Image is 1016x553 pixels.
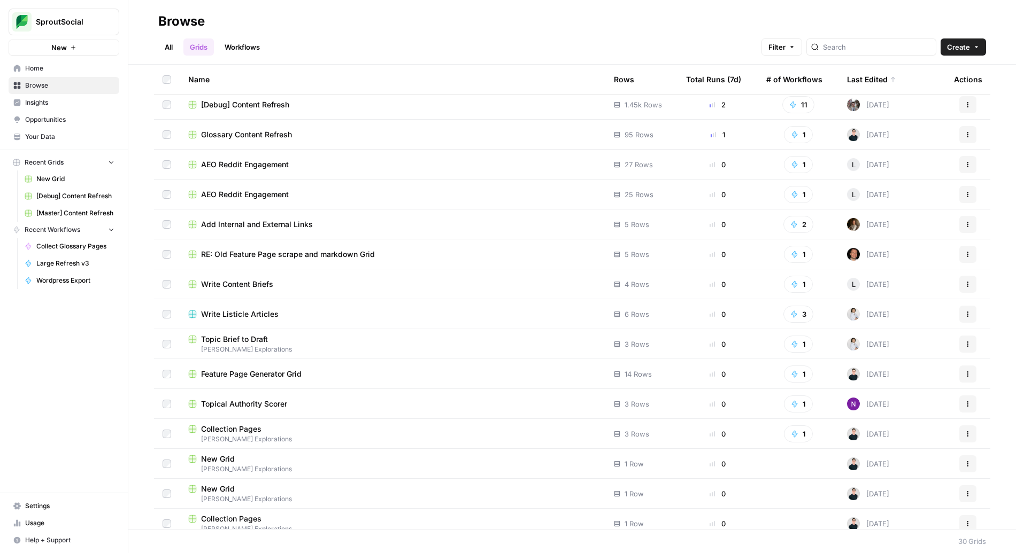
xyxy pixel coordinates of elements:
[36,191,114,201] span: [Debug] Content Refresh
[686,429,749,439] div: 0
[25,132,114,142] span: Your Data
[25,81,114,90] span: Browse
[625,369,652,379] span: 14 Rows
[158,38,179,56] a: All
[36,17,101,27] span: SproutSocial
[847,98,860,111] img: a2mlt6f1nb2jhzcjxsuraj5rj4vi
[847,457,889,470] div: [DATE]
[9,515,119,532] a: Usage
[188,434,597,444] span: [PERSON_NAME] Explorations
[847,128,889,141] div: [DATE]
[847,487,889,500] div: [DATE]
[9,60,119,77] a: Home
[847,278,889,291] div: [DATE]
[686,309,749,320] div: 0
[20,188,119,205] a: [Debug] Content Refresh
[625,518,644,529] span: 1 Row
[941,38,986,56] button: Create
[188,129,597,140] a: Glossary Content Refresh
[201,454,235,464] span: New Grid
[20,272,119,289] a: Wordpress Export
[201,309,279,320] span: Write Listicle Articles
[9,154,119,170] button: Recent Grids
[625,159,653,170] span: 27 Rows
[784,246,813,263] button: 1
[847,98,889,111] div: [DATE]
[20,205,119,222] a: [Master] Content Refresh
[847,308,860,321] img: jknv0oczz1bkybh4cpsjhogg89cj
[188,513,597,534] a: Collection Pages[PERSON_NAME] Explorations
[625,129,653,140] span: 95 Rows
[847,427,889,440] div: [DATE]
[625,339,649,349] span: 3 Rows
[20,238,119,255] a: Collect Glossary Pages
[823,42,932,52] input: Search
[852,279,856,290] span: L
[847,517,889,530] div: [DATE]
[158,13,205,30] div: Browse
[686,369,749,379] div: 0
[201,189,289,200] span: AEO Reddit Engagement
[25,98,114,107] span: Insights
[201,369,302,379] span: Feature Page Generator Grid
[25,225,80,235] span: Recent Workflows
[36,242,114,251] span: Collect Glossary Pages
[25,535,114,545] span: Help + Support
[847,517,860,530] img: n9xndi5lwoeq5etgtp70d9fpgdjr
[9,128,119,145] a: Your Data
[188,334,597,354] a: Topic Brief to Draft[PERSON_NAME] Explorations
[9,497,119,515] a: Settings
[847,65,896,94] div: Last Edited
[847,218,860,231] img: nidj78gyc87sxn50zbxy3eyugx9v
[201,159,289,170] span: AEO Reddit Engagement
[614,65,634,94] div: Rows
[686,99,749,110] div: 2
[847,457,860,470] img: n9xndi5lwoeq5etgtp70d9fpgdjr
[768,42,786,52] span: Filter
[686,458,749,469] div: 0
[9,9,119,35] button: Workspace: SproutSocial
[625,488,644,499] span: 1 Row
[784,365,813,383] button: 1
[847,188,889,201] div: [DATE]
[784,276,813,293] button: 1
[9,111,119,128] a: Opportunities
[36,208,114,218] span: [Master] Content Refresh
[784,425,813,442] button: 1
[761,38,802,56] button: Filter
[847,368,860,380] img: n9xndi5lwoeq5etgtp70d9fpgdjr
[51,42,67,53] span: New
[25,64,114,73] span: Home
[20,170,119,188] a: New Grid
[847,218,889,231] div: [DATE]
[188,454,597,474] a: New Grid[PERSON_NAME] Explorations
[188,249,597,260] a: RE: Old Feature Page scrape and markdown Grid
[188,189,597,200] a: AEO Reddit Engagement
[847,368,889,380] div: [DATE]
[188,464,597,474] span: [PERSON_NAME] Explorations
[188,65,597,94] div: Name
[783,216,813,233] button: 2
[686,129,749,140] div: 1
[847,248,889,261] div: [DATE]
[686,219,749,230] div: 0
[188,279,597,290] a: Write Content Briefs
[784,186,813,203] button: 1
[9,77,119,94] a: Browse
[9,222,119,238] button: Recent Workflows
[25,115,114,124] span: Opportunities
[25,501,114,511] span: Settings
[188,494,597,504] span: [PERSON_NAME] Explorations
[201,129,292,140] span: Glossary Content Refresh
[188,524,597,534] span: [PERSON_NAME] Explorations
[947,42,970,52] span: Create
[686,279,749,290] div: 0
[201,219,313,230] span: Add Internal and External Links
[36,259,114,268] span: Large Refresh v3
[954,65,982,94] div: Actions
[847,308,889,321] div: [DATE]
[36,276,114,285] span: Wordpress Export
[686,65,741,94] div: Total Runs (7d)
[201,424,261,434] span: Collection Pages
[188,309,597,320] a: Write Listicle Articles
